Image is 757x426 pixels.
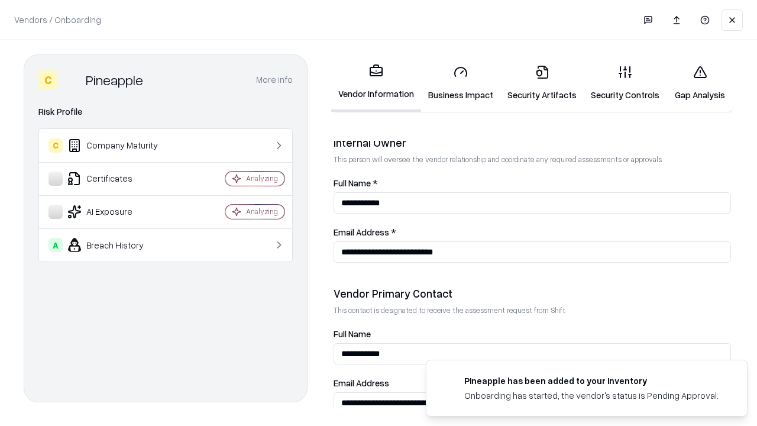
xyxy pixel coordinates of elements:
p: Vendors / Onboarding [14,14,101,26]
div: Company Maturity [48,138,190,153]
div: Certificates [48,172,190,186]
div: AI Exposure [48,205,190,219]
button: More info [256,69,293,91]
div: A [48,238,63,252]
a: Gap Analysis [667,56,733,111]
a: Security Controls [584,56,667,111]
label: Email Address * [334,228,731,237]
div: Breach History [48,238,190,252]
div: Pineapple has been added to your inventory [464,375,719,387]
div: Vendor Primary Contact [334,286,731,301]
img: Pineapple [62,70,81,89]
div: Analyzing [246,173,278,183]
div: Internal Owner [334,135,731,150]
a: Vendor Information [331,54,421,112]
div: Onboarding has started, the vendor's status is Pending Approval. [464,389,719,402]
label: Email Address [334,379,731,388]
div: C [38,70,57,89]
a: Business Impact [421,56,500,111]
div: Risk Profile [38,105,293,119]
a: Security Artifacts [500,56,584,111]
div: Pineapple [86,70,143,89]
img: pineappleenergy.com [441,375,455,389]
p: This contact is designated to receive the assessment request from Shift [334,305,731,315]
div: Analyzing [246,206,278,217]
label: Full Name [334,330,731,338]
label: Full Name * [334,179,731,188]
div: C [48,138,63,153]
p: This person will oversee the vendor relationship and coordinate any required assessments or appro... [334,154,731,164]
